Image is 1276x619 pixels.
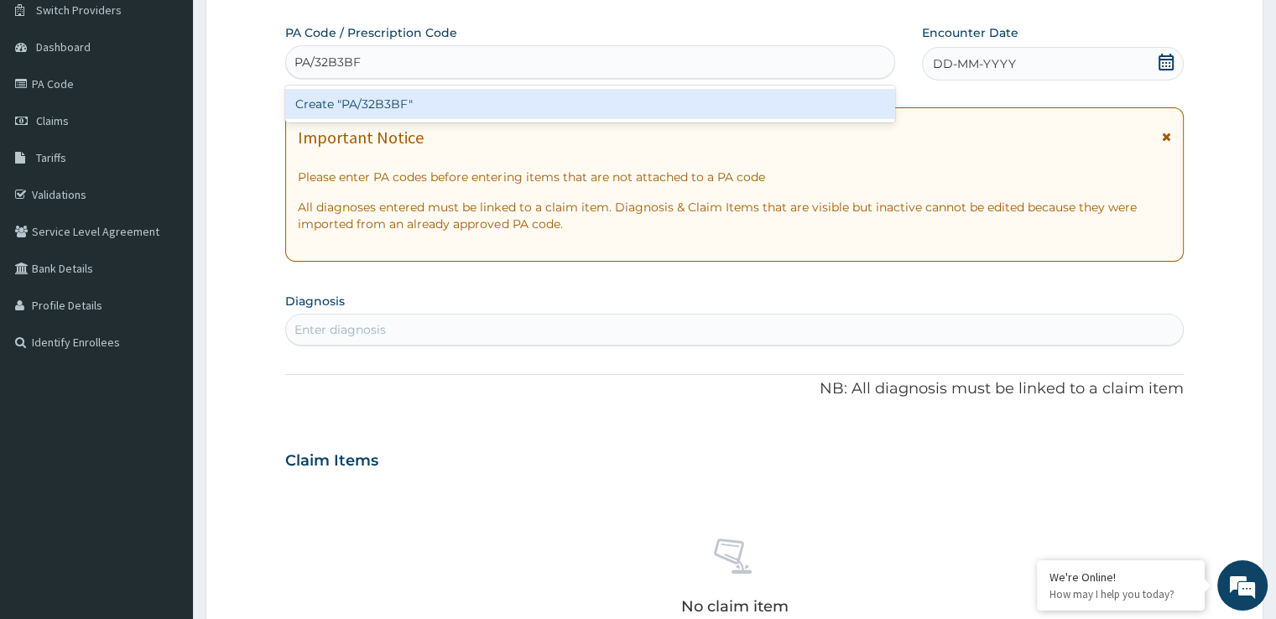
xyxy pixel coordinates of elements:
p: No claim item [680,598,788,615]
img: d_794563401_company_1708531726252_794563401 [31,84,68,126]
div: Create "PA/32B3BF" [285,89,895,119]
label: PA Code / Prescription Code [285,24,457,41]
textarea: Type your message and hit 'Enter' [8,428,320,486]
span: Dashboard [36,39,91,55]
span: DD-MM-YYYY [933,55,1016,72]
p: How may I help you today? [1049,587,1192,601]
div: Enter diagnosis [294,321,386,338]
p: Please enter PA codes before entering items that are not attached to a PA code [298,169,1170,185]
h3: Claim Items [285,452,378,471]
p: NB: All diagnosis must be linked to a claim item [285,378,1183,400]
div: We're Online! [1049,570,1192,585]
label: Encounter Date [922,24,1018,41]
label: Diagnosis [285,293,345,309]
span: We're online! [97,196,232,366]
span: Tariffs [36,150,66,165]
span: Switch Providers [36,3,122,18]
div: Minimize live chat window [275,8,315,49]
span: Claims [36,113,69,128]
p: All diagnoses entered must be linked to a claim item. Diagnosis & Claim Items that are visible bu... [298,199,1170,232]
h1: Important Notice [298,128,424,147]
div: Chat with us now [87,94,282,116]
